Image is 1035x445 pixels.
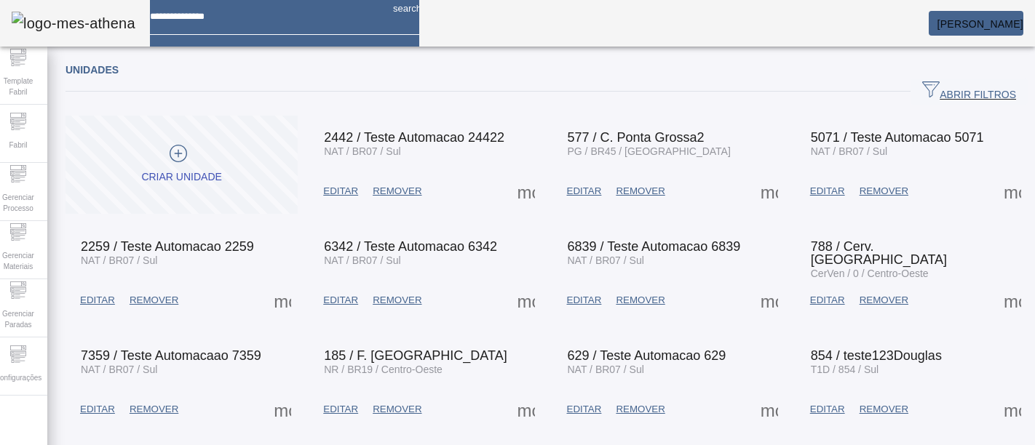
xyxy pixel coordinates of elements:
button: EDITAR [316,396,365,422]
button: Mais [513,178,539,204]
button: Mais [513,287,539,313]
span: NAT / BR07 / Sul [81,254,157,266]
span: NAT / BR07 / Sul [811,145,887,157]
span: Fabril [4,135,31,155]
span: T1D / 854 / Sul [811,364,879,375]
span: 6839 / Teste Automacao 6839 [568,239,741,254]
span: EDITAR [80,293,115,308]
button: REMOVER [365,396,429,422]
button: Mais [269,396,296,422]
button: Mais [756,178,782,204]
button: EDITAR [560,178,609,204]
span: NAT / BR07 / Sul [324,145,400,157]
button: Mais [999,287,1026,313]
img: logo-mes-athena [12,12,135,35]
button: Mais [999,178,1026,204]
span: NAT / BR07 / Sul [324,254,400,266]
span: REMOVER [616,402,665,417]
span: EDITAR [323,402,358,417]
button: REMOVER [852,396,916,422]
span: EDITAR [810,184,845,199]
button: REMOVER [365,178,429,204]
button: REMOVER [122,396,186,422]
span: EDITAR [810,293,845,308]
span: REMOVER [130,402,178,417]
span: 7359 / Teste Automacaao 7359 [81,348,261,363]
button: REMOVER [608,287,672,313]
span: EDITAR [567,293,602,308]
span: 185 / F. [GEOGRAPHIC_DATA] [324,348,507,363]
button: EDITAR [73,287,122,313]
span: REMOVER [860,402,908,417]
span: NR / BR19 / Centro-Oeste [324,364,443,375]
span: 6342 / Teste Automacao 6342 [324,239,497,254]
span: 2259 / Teste Automacao 2259 [81,239,254,254]
span: 629 / Teste Automacao 629 [568,348,726,363]
span: REMOVER [373,402,421,417]
button: REMOVER [852,287,916,313]
span: EDITAR [810,402,845,417]
span: PG / BR45 / [GEOGRAPHIC_DATA] [568,145,731,157]
span: NAT / BR07 / Sul [568,364,644,375]
span: NAT / BR07 / Sul [568,254,644,266]
button: REMOVER [608,396,672,422]
span: EDITAR [567,184,602,199]
button: EDITAR [560,396,609,422]
span: 577 / C. Ponta Grossa2 [568,130,705,145]
button: EDITAR [316,178,365,204]
span: ABRIR FILTROS [922,81,1016,103]
span: REMOVER [616,293,665,308]
span: Unidades [66,64,119,76]
button: EDITAR [803,287,852,313]
span: 5071 / Teste Automacao 5071 [811,130,984,145]
span: 854 / teste123Douglas [811,348,942,363]
span: REMOVER [860,293,908,308]
button: ABRIR FILTROS [911,79,1028,105]
span: NAT / BR07 / Sul [81,364,157,375]
button: Mais [269,287,296,313]
button: EDITAR [560,287,609,313]
span: REMOVER [130,293,178,308]
button: Criar unidade [66,116,298,214]
button: EDITAR [73,396,122,422]
span: REMOVER [373,184,421,199]
button: REMOVER [365,287,429,313]
div: Criar unidade [141,170,221,185]
span: EDITAR [323,293,358,308]
button: REMOVER [122,287,186,313]
span: EDITAR [567,402,602,417]
span: REMOVER [616,184,665,199]
button: Mais [999,396,1026,422]
span: REMOVER [373,293,421,308]
button: REMOVER [852,178,916,204]
button: EDITAR [803,396,852,422]
span: EDITAR [80,402,115,417]
span: [PERSON_NAME] [937,18,1023,30]
span: EDITAR [323,184,358,199]
span: REMOVER [860,184,908,199]
button: EDITAR [803,178,852,204]
span: 788 / Cerv. [GEOGRAPHIC_DATA] [811,239,947,267]
button: Mais [513,396,539,422]
button: Mais [756,396,782,422]
button: EDITAR [316,287,365,313]
button: REMOVER [608,178,672,204]
span: 2442 / Teste Automacao 24422 [324,130,504,145]
button: Mais [756,287,782,313]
